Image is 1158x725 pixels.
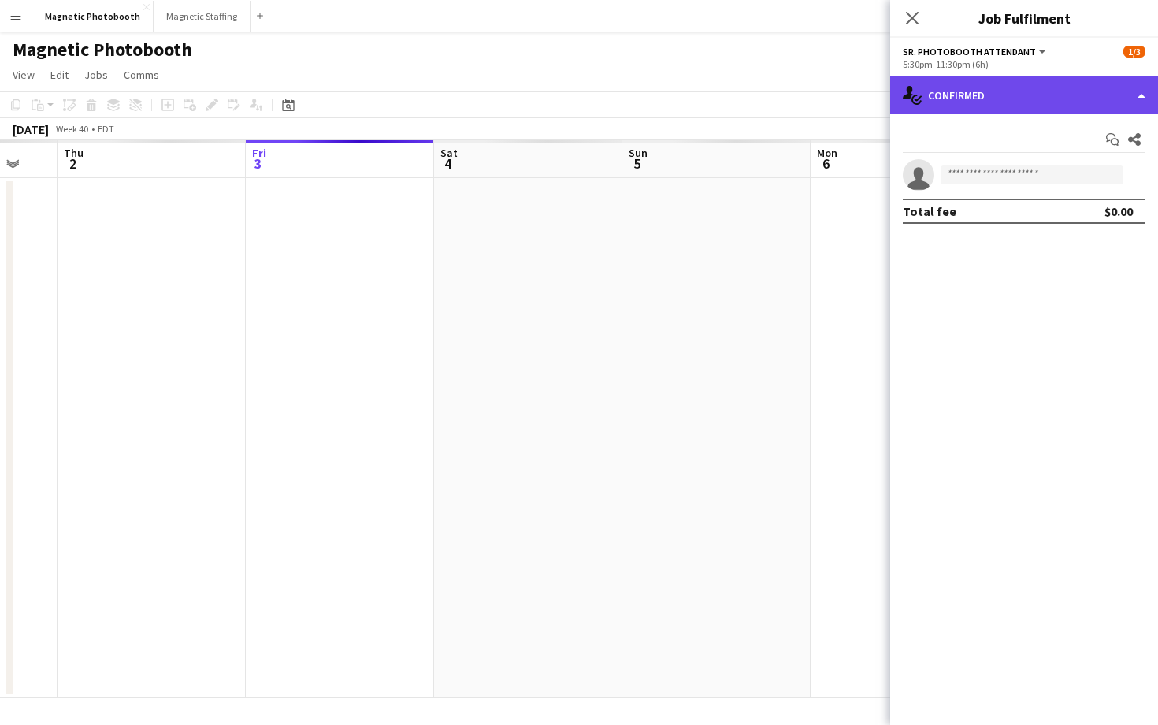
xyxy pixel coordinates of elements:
span: Fri [252,146,266,160]
div: $0.00 [1104,203,1133,219]
h1: Magnetic Photobooth [13,38,192,61]
span: Week 40 [52,123,91,135]
span: Sr. Photobooth Attendant [903,46,1036,58]
span: Thu [64,146,84,160]
span: 5 [626,154,648,173]
span: 3 [250,154,266,173]
a: View [6,65,41,85]
button: Magnetic Photobooth [32,1,154,32]
span: 1/3 [1123,46,1145,58]
a: Edit [44,65,75,85]
div: Confirmed [890,76,1158,114]
div: [DATE] [13,121,49,137]
button: Sr. Photobooth Attendant [903,46,1049,58]
a: Jobs [78,65,114,85]
span: View [13,68,35,82]
span: Edit [50,68,69,82]
span: 4 [438,154,458,173]
span: 2 [61,154,84,173]
span: Comms [124,68,159,82]
button: Magnetic Staffing [154,1,251,32]
span: Sat [440,146,458,160]
div: 5:30pm-11:30pm (6h) [903,58,1145,70]
div: Total fee [903,203,956,219]
span: 6 [815,154,837,173]
h3: Job Fulfilment [890,8,1158,28]
span: Sun [629,146,648,160]
span: Mon [817,146,837,160]
div: EDT [98,123,114,135]
a: Comms [117,65,165,85]
span: Jobs [84,68,108,82]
